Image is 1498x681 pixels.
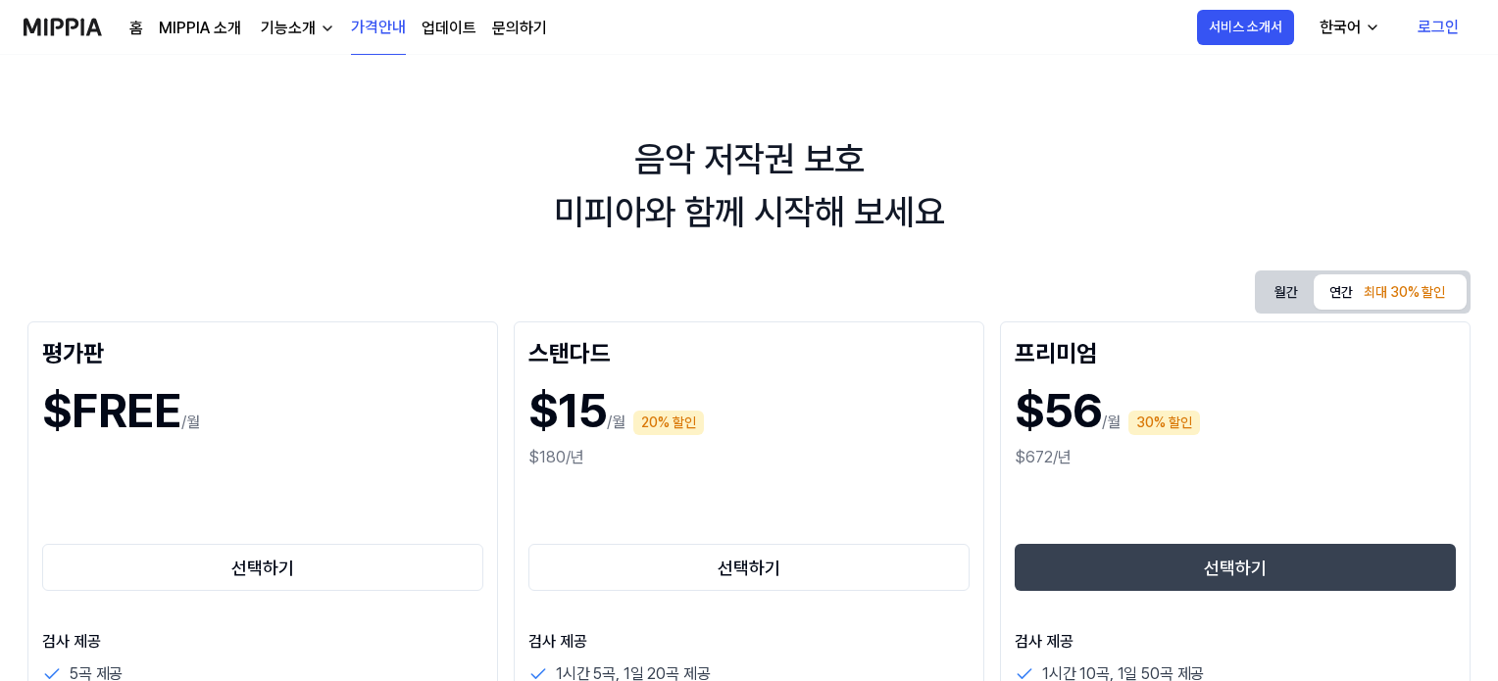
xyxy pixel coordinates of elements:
div: 한국어 [1316,16,1365,39]
p: 검사 제공 [1015,630,1456,654]
button: 선택하기 [42,544,483,591]
a: MIPPIA 소개 [159,17,241,40]
div: 프리미엄 [1015,336,1456,367]
p: 검사 제공 [528,630,970,654]
div: 최대 30% 할인 [1358,278,1451,308]
p: /월 [607,411,625,434]
button: 연간 [1314,274,1467,310]
button: 기능소개 [257,17,335,40]
a: 홈 [129,17,143,40]
a: 문의하기 [492,17,547,40]
h1: $56 [1015,375,1102,446]
button: 서비스 소개서 [1197,10,1294,45]
button: 선택하기 [528,544,970,591]
h1: $15 [528,375,607,446]
a: 선택하기 [1015,540,1456,595]
h1: $FREE [42,375,181,446]
div: $672/년 [1015,446,1456,469]
button: 월간 [1259,274,1314,311]
a: 선택하기 [528,540,970,595]
button: 한국어 [1304,8,1392,47]
p: /월 [1102,411,1121,434]
div: 스탠다드 [528,336,970,367]
div: 평가판 [42,336,483,367]
button: 선택하기 [1015,544,1456,591]
a: 가격안내 [351,1,406,55]
div: $180/년 [528,446,970,469]
img: down [320,21,335,36]
p: /월 [181,411,200,434]
div: 20% 할인 [633,411,704,435]
div: 기능소개 [257,17,320,40]
div: 30% 할인 [1128,411,1200,435]
a: 선택하기 [42,540,483,595]
a: 업데이트 [422,17,476,40]
p: 검사 제공 [42,630,483,654]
